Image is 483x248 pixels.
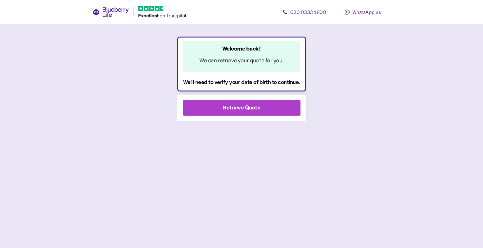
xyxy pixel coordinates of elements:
div: Retrieve Quote [223,104,260,112]
span: WhatsApp us [352,9,381,15]
div: We can retrieve your quote for you. [194,56,289,65]
a: WhatsApp us [335,6,390,18]
div: We'll need to verify your date of birth to continue. [183,78,300,86]
div: Welcome back! [194,44,289,53]
button: Retrieve Quote [183,100,300,116]
span: 020 0333 1800 [290,9,326,15]
a: 020 0333 1800 [276,6,332,18]
span: on Trustpilot [160,12,187,19]
span: Excellent ️ [138,12,160,19]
